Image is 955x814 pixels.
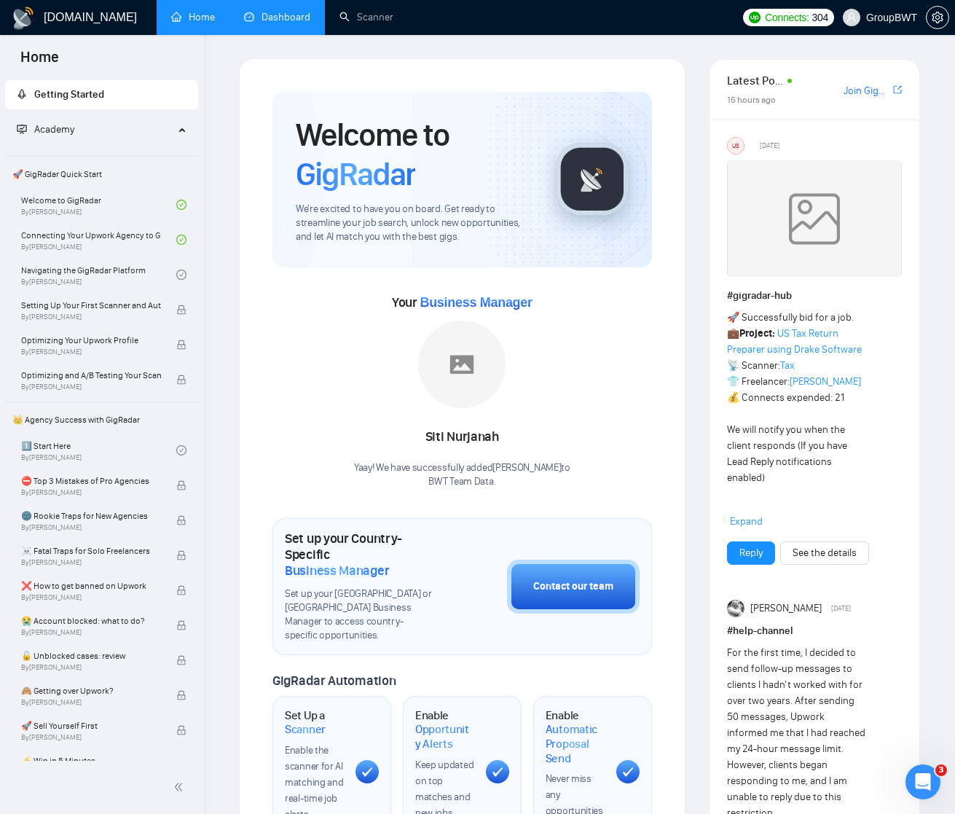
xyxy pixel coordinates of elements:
[21,754,161,768] span: ⚡ Win in 5 Minutes
[7,160,197,189] span: 🚀 GigRadar Quick Start
[831,602,851,615] span: [DATE]
[176,305,186,315] span: lock
[21,593,161,602] span: By [PERSON_NAME]
[21,224,176,256] a: Connecting Your Upwork Agency to GigRadarBy[PERSON_NAME]
[418,321,506,408] img: placeholder.png
[415,722,474,751] span: Opportunity Alerts
[392,294,532,310] span: Your
[750,600,822,617] span: [PERSON_NAME]
[176,270,186,280] span: check-circle
[780,541,869,565] button: See the details
[927,12,948,23] span: setting
[176,550,186,560] span: lock
[176,690,186,700] span: lock
[935,764,947,776] span: 3
[285,708,344,737] h1: Set Up a
[272,673,396,689] span: GigRadar Automation
[7,405,197,434] span: 👑 Agency Success with GigRadar
[176,725,186,735] span: lock
[727,71,783,90] span: Latest Posts from the GigRadar Community
[296,154,415,194] span: GigRadar
[728,138,744,154] div: US
[244,11,310,23] a: dashboardDashboard
[21,649,161,663] span: 🔓 Unblocked cases: review
[556,143,629,216] img: gigradar-logo.png
[926,12,949,23] a: setting
[285,722,326,737] span: Scanner
[21,558,161,567] span: By [PERSON_NAME]
[21,579,161,593] span: ❌ How to get banned on Upwork
[21,488,161,497] span: By [PERSON_NAME]
[546,708,605,766] h1: Enable
[21,368,161,383] span: Optimizing and A/B Testing Your Scanner for Better Results
[339,11,393,23] a: searchScanner
[21,523,161,532] span: By [PERSON_NAME]
[21,544,161,558] span: ☠️ Fatal Traps for Solo Freelancers
[790,375,861,388] a: [PERSON_NAME]
[760,139,779,152] span: [DATE]
[727,288,902,304] h1: # gigradar-hub
[893,84,902,95] span: export
[354,475,570,489] p: BWT Team Data .
[176,445,186,455] span: check-circle
[21,434,176,466] a: 1️⃣ Start HereBy[PERSON_NAME]
[176,235,186,245] span: check-circle
[176,515,186,525] span: lock
[905,764,940,799] iframe: Intercom live chat
[533,579,613,595] div: Contact our team
[749,12,761,23] img: upwork-logo.png
[21,333,161,348] span: Optimizing Your Upwork Profile
[296,115,532,194] h1: Welcome to
[285,531,434,579] h1: Set up your Country-Specific
[176,200,186,210] span: check-circle
[34,123,74,136] span: Academy
[21,348,161,356] span: By [PERSON_NAME]
[727,95,776,105] span: 15 hours ago
[21,684,161,698] span: 🙈 Getting over Upwork?
[780,359,795,372] a: Tax
[21,614,161,628] span: 😭 Account blocked: what to do?
[415,708,474,751] h1: Enable
[296,203,532,244] span: We're excited to have you on board. Get ready to streamline your job search, unlock new opportuni...
[727,623,902,639] h1: # help-channel
[812,9,828,26] span: 304
[176,340,186,350] span: lock
[17,123,74,136] span: Academy
[846,12,857,23] span: user
[285,587,434,643] span: Set up your [GEOGRAPHIC_DATA] or [GEOGRAPHIC_DATA] Business Manager to access country-specific op...
[546,722,605,765] span: Automatic Proposal Send
[21,313,161,321] span: By [PERSON_NAME]
[727,600,744,617] img: Pavel
[739,545,763,561] a: Reply
[893,83,902,97] a: export
[12,7,35,30] img: logo
[176,585,186,595] span: lock
[507,560,640,614] button: Contact our team
[285,563,389,579] span: Business Manager
[727,504,798,516] strong: Cover Letter 👇
[727,327,862,356] a: US Tax Return Preparer using Drake Software
[176,375,186,385] span: lock
[21,628,161,637] span: By [PERSON_NAME]
[176,480,186,490] span: lock
[176,760,186,770] span: lock
[926,6,949,29] button: setting
[354,425,570,450] div: Siti Nurjanah
[21,663,161,672] span: By [PERSON_NAME]
[9,47,71,77] span: Home
[727,541,775,565] button: Reply
[21,733,161,742] span: By [PERSON_NAME]
[765,9,809,26] span: Connects:
[739,327,775,340] strong: Project:
[21,719,161,733] span: 🚀 Sell Yourself First
[730,515,763,528] span: Expand
[17,89,27,99] span: rocket
[21,259,176,291] a: Navigating the GigRadar PlatformBy[PERSON_NAME]
[21,509,161,523] span: 🌚 Rookie Traps for New Agencies
[21,383,161,391] span: By [PERSON_NAME]
[354,461,570,489] div: Yaay! We have successfully added [PERSON_NAME] to
[17,124,27,134] span: fund-projection-screen
[21,698,161,707] span: By [PERSON_NAME]
[34,88,104,101] span: Getting Started
[176,620,186,630] span: lock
